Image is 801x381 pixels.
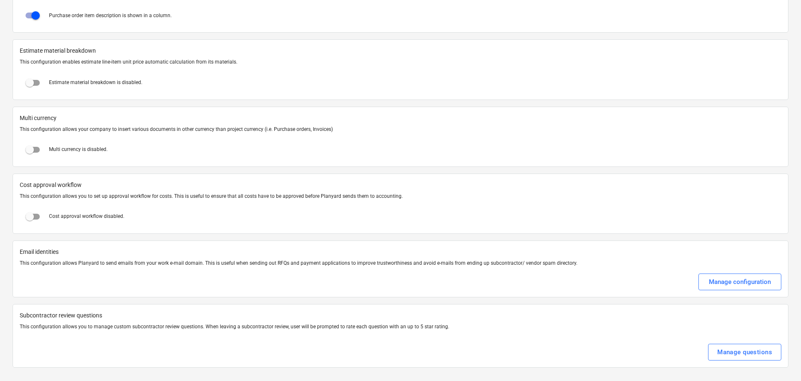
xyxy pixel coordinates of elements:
div: Manage configuration [709,276,771,287]
button: Manage configuration [698,274,781,290]
p: Cost approval workflow [20,181,781,189]
p: This configuration allows you to manage custom subcontractor review questions. When leaving a sub... [20,323,781,330]
p: This configuration allows Planyard to send emails from your work e-mail domain. This is useful wh... [20,260,781,267]
p: Subcontractor review questions [20,311,781,320]
p: This configuration allows you to set up approval workflow for costs. This is useful to ensure tha... [20,193,781,200]
p: Purchase order item description is shown in a column. [49,12,172,19]
span: Estimate material breakdown [20,46,781,55]
p: This configuration enables estimate line-item unit price automatic calculation from its materials. [20,59,781,66]
p: Estimate material breakdown is disabled. [49,79,142,86]
p: Cost approval workflow disabled. [49,213,124,220]
div: Manage questions [717,347,772,358]
iframe: Chat Widget [759,341,801,381]
button: Manage questions [708,344,781,361]
p: This configuration allows your company to insert various documents in other currency than project... [20,126,781,133]
span: Multi currency [20,114,781,123]
p: Email identities [20,248,781,256]
p: Multi currency is disabled. [49,146,108,153]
